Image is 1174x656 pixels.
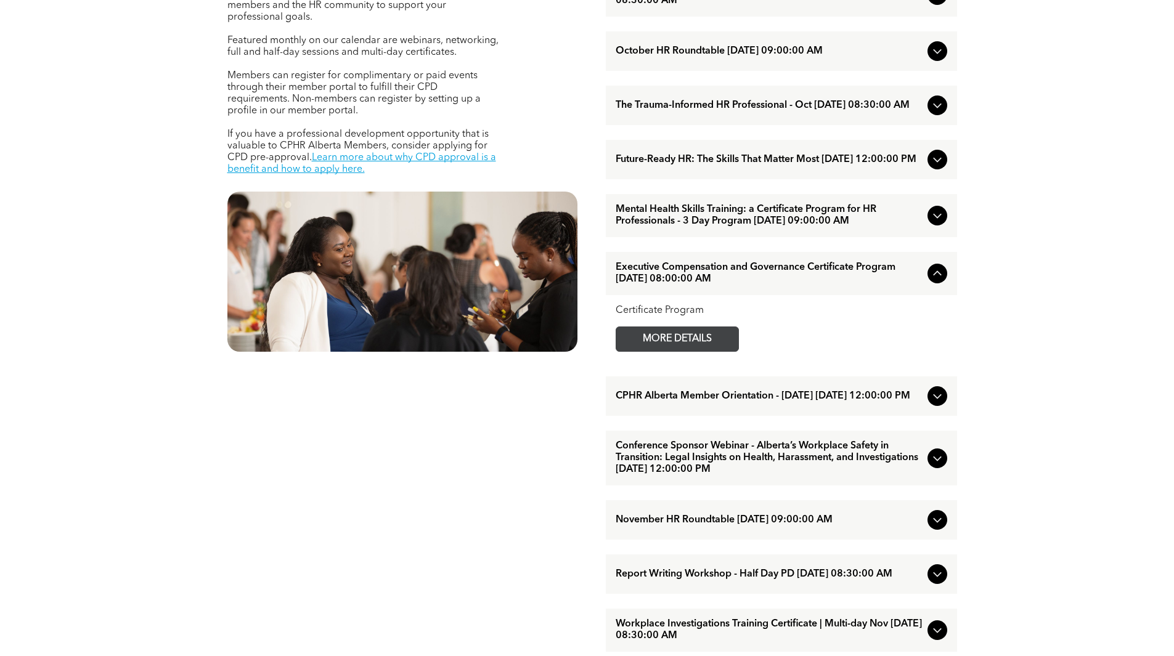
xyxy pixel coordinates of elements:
[616,514,923,526] span: November HR Roundtable [DATE] 09:00:00 AM
[616,154,923,166] span: Future-Ready HR: The Skills That Matter Most [DATE] 12:00:00 PM
[227,71,481,116] span: Members can register for complimentary or paid events through their member portal to fulfill thei...
[616,391,923,402] span: CPHR Alberta Member Orientation - [DATE] [DATE] 12:00:00 PM
[616,569,923,580] span: Report Writing Workshop - Half Day PD [DATE] 08:30:00 AM
[616,262,923,285] span: Executive Compensation and Governance Certificate Program [DATE] 08:00:00 AM
[629,327,726,351] span: MORE DETAILS
[616,305,947,317] div: Certificate Program
[616,46,923,57] span: October HR Roundtable [DATE] 09:00:00 AM
[227,153,496,174] a: Learn more about why CPD approval is a benefit and how to apply here.
[616,204,923,227] span: Mental Health Skills Training: a Certificate Program for HR Professionals - 3 Day Program [DATE] ...
[616,618,923,642] span: Workplace Investigations Training Certificate | Multi-day Nov [DATE] 08:30:00 AM
[616,326,739,352] a: MORE DETAILS
[616,100,923,111] span: The Trauma-Informed HR Professional - Oct [DATE] 08:30:00 AM
[227,129,489,163] span: If you have a professional development opportunity that is valuable to CPHR Alberta Members, cons...
[227,36,499,57] span: Featured monthly on our calendar are webinars, networking, full and half-day sessions and multi-d...
[616,440,923,476] span: Conference Sponsor Webinar - Alberta’s Workplace Safety in Transition: Legal Insights on Health, ...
